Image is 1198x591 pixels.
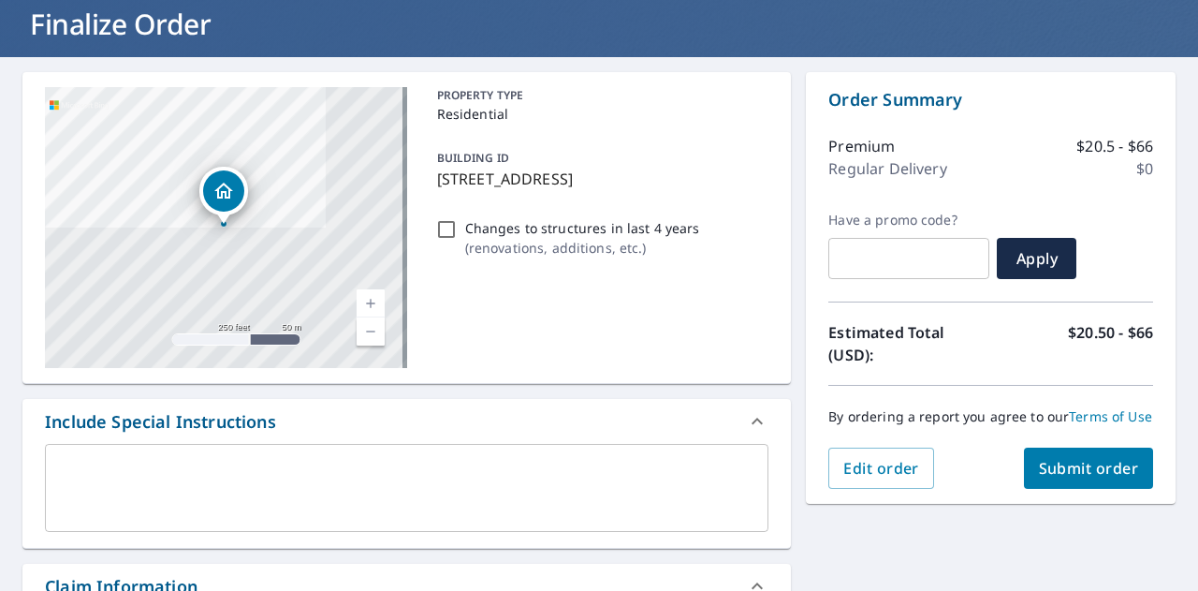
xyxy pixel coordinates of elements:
[437,150,509,166] p: BUILDING ID
[1039,458,1139,479] span: Submit order
[357,318,385,346] a: Current Level 17, Zoom Out
[828,448,934,489] button: Edit order
[199,167,248,225] div: Dropped pin, building 1, Residential property, 388 Chesterfield Way Simpsonville, KY 40067
[1012,248,1061,269] span: Apply
[1136,157,1153,180] p: $0
[22,5,1176,43] h1: Finalize Order
[828,157,946,180] p: Regular Delivery
[828,212,989,229] label: Have a promo code?
[843,458,919,479] span: Edit order
[437,87,762,104] p: PROPERTY TYPE
[465,238,700,258] p: ( renovations, additions, etc. )
[357,289,385,318] a: Current Level 17, Zoom In
[1069,407,1152,425] a: Terms of Use
[437,168,762,190] p: [STREET_ADDRESS]
[1024,448,1154,489] button: Submit order
[828,408,1153,425] p: By ordering a report you agree to our
[828,135,895,157] p: Premium
[45,409,276,435] div: Include Special Instructions
[828,87,1153,112] p: Order Summary
[22,399,791,444] div: Include Special Instructions
[828,321,990,366] p: Estimated Total (USD):
[997,238,1076,279] button: Apply
[465,218,700,238] p: Changes to structures in last 4 years
[437,104,762,124] p: Residential
[1068,321,1153,366] p: $20.50 - $66
[1076,135,1153,157] p: $20.5 - $66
